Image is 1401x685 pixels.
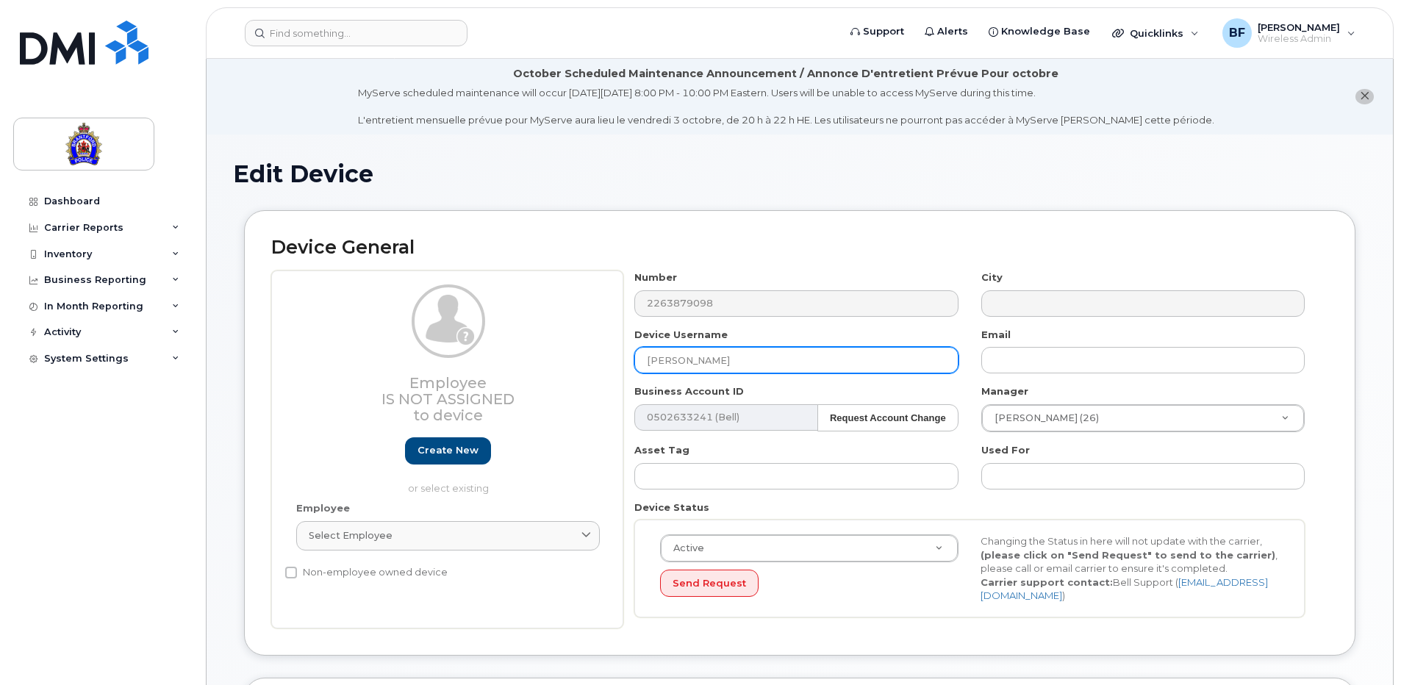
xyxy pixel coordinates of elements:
strong: Request Account Change [830,412,946,423]
a: [PERSON_NAME] (26) [982,405,1304,431]
div: MyServe scheduled maintenance will occur [DATE][DATE] 8:00 PM - 10:00 PM Eastern. Users will be u... [358,86,1214,127]
span: Is not assigned [381,390,515,408]
span: to device [413,406,483,424]
div: October Scheduled Maintenance Announcement / Annonce D'entretient Prévue Pour octobre [513,66,1058,82]
div: Changing the Status in here will not update with the carrier, , please call or email carrier to e... [970,534,1290,603]
p: or select existing [296,481,600,495]
label: Email [981,328,1011,342]
a: Create new [405,437,491,465]
label: Business Account ID [634,384,744,398]
button: close notification [1355,89,1374,104]
span: Select employee [309,528,393,542]
label: Manager [981,384,1028,398]
strong: (please click on "Send Request" to send to the carrier) [981,549,1275,561]
h1: Edit Device [233,161,1366,187]
label: Device Username [634,328,728,342]
label: Non-employee owned device [285,564,448,581]
button: Send Request [660,570,759,597]
a: Active [661,535,958,562]
span: Active [664,542,704,555]
h3: Employee [296,375,600,423]
a: Select employee [296,521,600,550]
input: Non-employee owned device [285,567,297,578]
a: [EMAIL_ADDRESS][DOMAIN_NAME] [981,576,1268,602]
label: City [981,270,1003,284]
label: Employee [296,501,350,515]
h2: Device General [271,237,1328,258]
label: Used For [981,443,1030,457]
label: Number [634,270,677,284]
button: Request Account Change [817,404,959,431]
span: [PERSON_NAME] (26) [986,412,1099,425]
strong: Carrier support contact: [981,576,1113,588]
label: Asset Tag [634,443,689,457]
label: Device Status [634,501,709,514]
